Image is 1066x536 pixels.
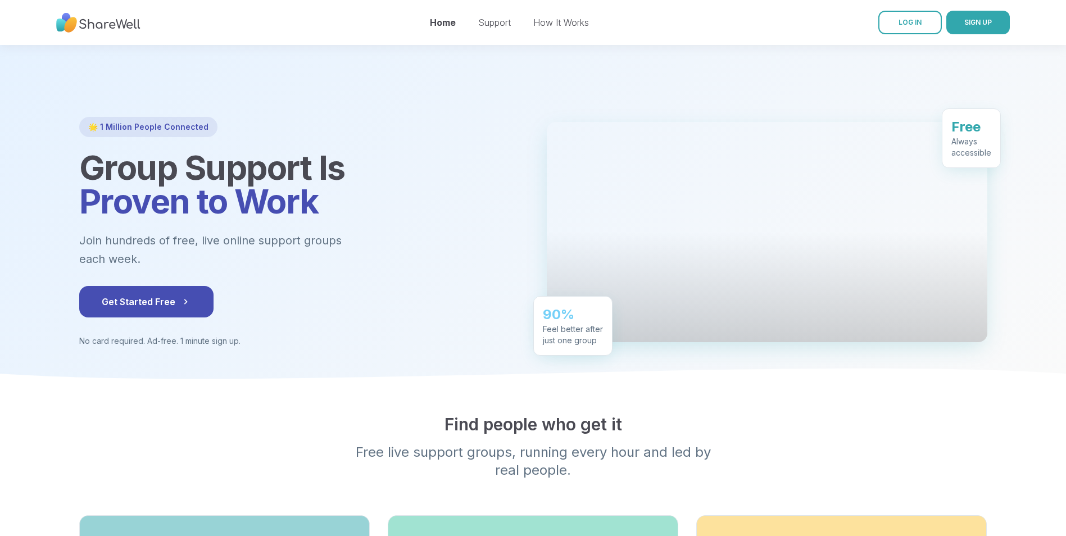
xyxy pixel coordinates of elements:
[964,18,992,26] span: SIGN UP
[543,324,603,346] div: Feel better after just one group
[543,306,603,324] div: 90%
[79,286,214,317] button: Get Started Free
[79,335,520,347] p: No card required. Ad-free. 1 minute sign up.
[478,17,511,28] a: Support
[533,17,589,28] a: How It Works
[79,181,319,221] span: Proven to Work
[56,7,140,38] img: ShareWell Nav Logo
[878,11,942,34] a: LOG IN
[79,231,403,268] p: Join hundreds of free, live online support groups each week.
[79,117,217,137] div: 🌟 1 Million People Connected
[899,18,922,26] span: LOG IN
[102,295,191,308] span: Get Started Free
[951,136,991,158] div: Always accessible
[430,17,456,28] a: Home
[79,414,987,434] h2: Find people who get it
[951,118,991,136] div: Free
[946,11,1010,34] button: SIGN UP
[79,151,520,218] h1: Group Support Is
[317,443,749,479] p: Free live support groups, running every hour and led by real people.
